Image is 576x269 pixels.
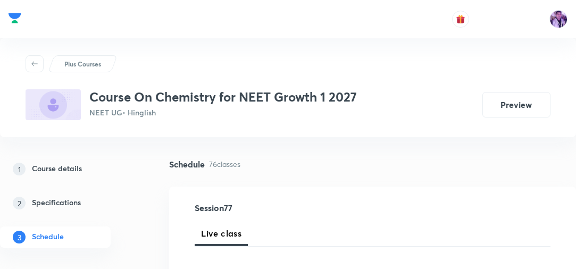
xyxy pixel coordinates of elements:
[64,59,101,69] p: Plus Courses
[32,231,64,243] h5: Schedule
[195,204,379,212] h4: Session 77
[13,197,26,209] p: 2
[26,89,81,120] img: 1AB6C1AB-18F2-4C36-8BC9-0B75C993CECC_plus.png
[9,10,21,26] img: Company Logo
[89,89,357,105] h3: Course On Chemistry for NEET Growth 1 2027
[9,10,21,29] a: Company Logo
[89,107,357,118] p: NEET UG • Hinglish
[13,163,26,175] p: 1
[32,163,82,175] h5: Course details
[482,92,550,117] button: Preview
[549,10,567,28] img: preeti Tripathi
[169,160,205,169] h4: Schedule
[456,14,465,24] img: avatar
[452,11,469,28] button: avatar
[13,231,26,243] p: 3
[32,197,81,209] h5: Specifications
[209,158,240,170] p: 76 classes
[201,227,241,240] span: Live class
